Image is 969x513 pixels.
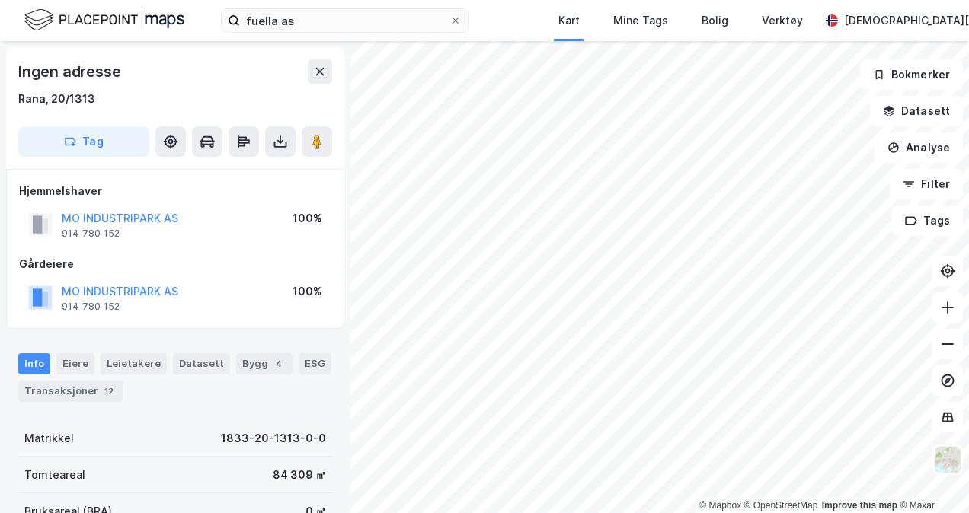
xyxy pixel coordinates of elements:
div: 100% [293,282,322,301]
button: Tag [18,126,149,157]
button: Bokmerker [860,59,963,90]
div: Tomteareal [24,466,85,484]
div: 100% [293,209,322,228]
div: ESG [299,353,331,374]
div: 914 780 152 [62,301,120,313]
button: Tags [892,206,963,236]
div: Kart [558,11,580,30]
div: Transaksjoner [18,381,123,402]
div: Mine Tags [613,11,668,30]
div: 914 780 152 [62,228,120,240]
div: Eiere [56,353,94,374]
div: 84 309 ㎡ [273,466,326,484]
button: Analyse [875,132,963,163]
a: OpenStreetMap [744,500,818,511]
div: Bygg [236,353,293,374]
iframe: Chat Widget [893,440,969,513]
div: Ingen adresse [18,59,123,84]
div: Rana, 20/1313 [18,90,95,108]
div: 4 [271,356,286,371]
div: Datasett [173,353,230,374]
div: Bolig [702,11,728,30]
a: Mapbox [699,500,741,511]
div: Info [18,353,50,374]
div: 1833-20-1313-0-0 [221,429,326,448]
div: Gårdeiere [19,255,331,273]
div: Verktøy [762,11,803,30]
img: logo.f888ab2527a4732fd821a326f86c7f29.svg [24,7,184,33]
div: Leietakere [101,353,167,374]
div: Matrikkel [24,429,74,448]
div: 12 [101,384,117,399]
button: Filter [890,169,963,199]
input: Søk på adresse, matrikkel, gårdeiere, leietakere eller personer [240,9,449,32]
div: Hjemmelshaver [19,182,331,200]
a: Improve this map [822,500,897,511]
button: Datasett [870,96,963,126]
